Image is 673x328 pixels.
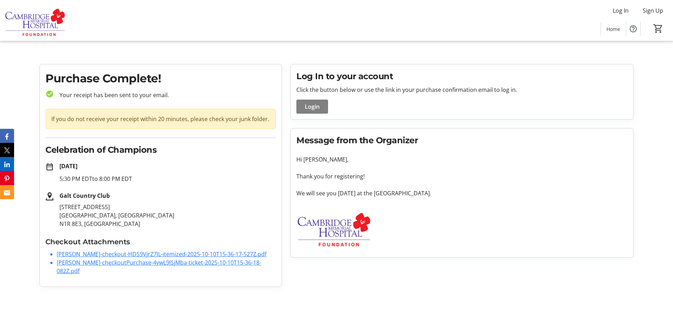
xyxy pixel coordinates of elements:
button: Login [296,100,328,114]
h2: Celebration of Champions [45,144,276,156]
p: 5:30 PM EDT to 8:00 PM EDT [59,175,276,183]
button: Help [626,22,640,36]
span: Login [305,102,320,111]
h1: Purchase Complete! [45,70,276,87]
span: Sign Up [643,6,663,15]
h2: Log In to your account [296,70,628,83]
span: Home [606,25,620,33]
p: Click the button below or use the link in your purchase confirmation email to log in. [296,86,628,94]
a: Home [601,23,626,36]
p: [STREET_ADDRESS] [GEOGRAPHIC_DATA], [GEOGRAPHIC_DATA] N1R 8E3, [GEOGRAPHIC_DATA] [59,203,276,228]
button: Sign Up [637,5,669,16]
div: If you do not receive your receipt within 20 minutes, please check your junk folder. [45,109,276,129]
p: Thank you for registering! [296,172,628,181]
mat-icon: check_circle [45,90,54,98]
mat-icon: date_range [45,163,54,171]
span: Log In [613,6,629,15]
img: Cambridge Memorial Hospital Foundation logo [296,206,373,249]
img: Cambridge Memorial Hospital Foundation's Logo [4,3,67,38]
button: Cart [652,22,665,35]
p: Hi [PERSON_NAME], [296,155,628,164]
h3: Checkout Attachments [45,236,276,247]
p: We will see you [DATE] at the [GEOGRAPHIC_DATA]. [296,189,628,197]
strong: Galt Country Club [59,192,110,200]
p: Your receipt has been sent to your email. [54,91,276,99]
strong: [DATE] [59,162,77,170]
h2: Message from the Organizer [296,134,628,147]
button: Log In [607,5,634,16]
a: [PERSON_NAME]-checkout-HDS9VjrZ7lL-itemized-2025-10-10T15-36-17-527Z.pdf [57,250,266,258]
a: [PERSON_NAME]-checkoutPurchase-4ywL9lSjMba-ticket-2025-10-10T15-36-18-082Z.pdf [57,259,261,275]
